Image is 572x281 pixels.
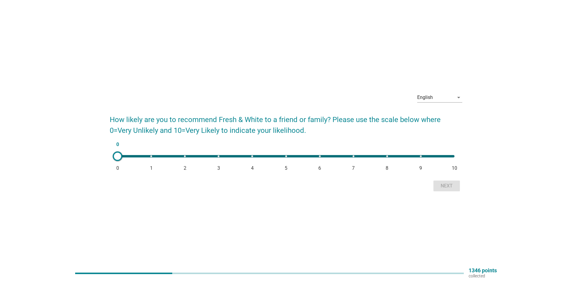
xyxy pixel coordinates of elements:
[419,165,422,172] span: 9
[318,165,321,172] span: 6
[150,165,153,172] span: 1
[285,165,287,172] span: 5
[251,165,254,172] span: 4
[184,165,186,172] span: 2
[217,165,220,172] span: 3
[352,165,355,172] span: 7
[417,95,433,100] div: English
[452,165,457,172] span: 10
[469,273,497,279] p: collected
[115,140,121,149] span: 0
[386,165,388,172] span: 8
[455,94,462,101] i: arrow_drop_down
[469,268,497,273] p: 1346 points
[110,108,462,136] h2: How likely are you to recommend Fresh & White to a friend or family? Please use the scale below w...
[116,165,119,172] span: 0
